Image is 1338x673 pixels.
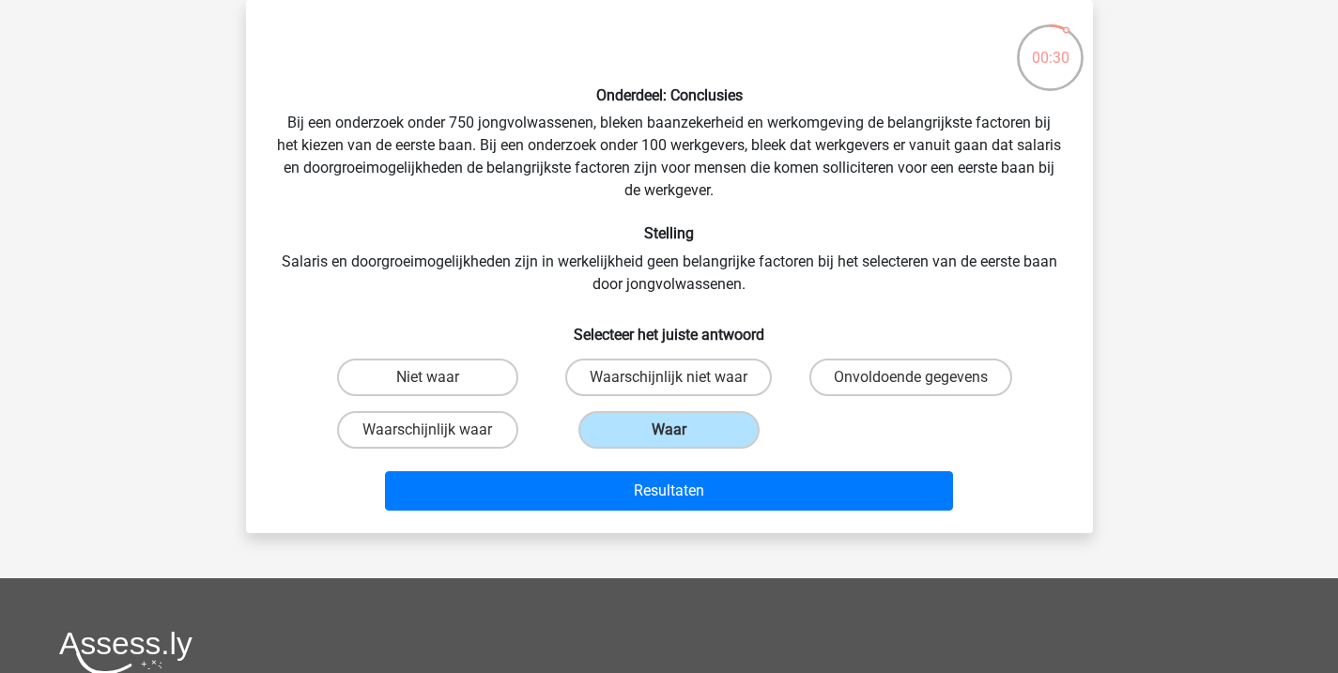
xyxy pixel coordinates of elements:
[385,471,953,511] button: Resultaten
[276,311,1063,344] h6: Selecteer het juiste antwoord
[565,359,772,396] label: Waarschijnlijk niet waar
[276,224,1063,242] h6: Stelling
[578,411,760,449] label: Waar
[337,359,518,396] label: Niet waar
[809,359,1012,396] label: Onvoldoende gegevens
[276,86,1063,104] h6: Onderdeel: Conclusies
[1015,23,1085,69] div: 00:30
[337,411,518,449] label: Waarschijnlijk waar
[254,15,1085,518] div: Bij een onderzoek onder 750 jongvolwassenen, bleken baanzekerheid en werkomgeving de belangrijkst...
